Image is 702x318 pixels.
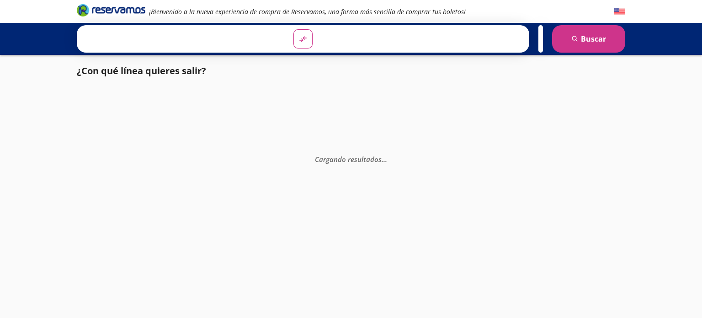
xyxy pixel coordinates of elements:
p: ¿Con qué línea quieres salir? [77,64,206,78]
i: Brand Logo [77,3,145,17]
em: Cargando resultados [315,154,387,163]
button: English [614,6,625,17]
button: Buscar [552,25,625,53]
span: . [383,154,385,163]
a: Brand Logo [77,3,145,20]
span: . [385,154,387,163]
span: . [382,154,383,163]
em: ¡Bienvenido a la nueva experiencia de compra de Reservamos, una forma más sencilla de comprar tus... [149,7,466,16]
